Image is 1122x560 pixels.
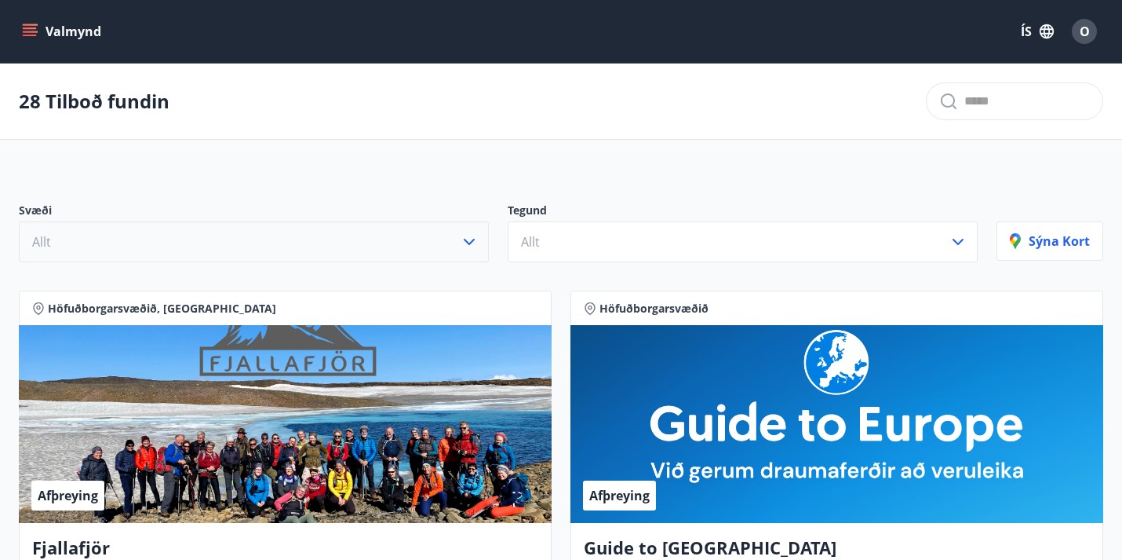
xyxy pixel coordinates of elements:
[1066,13,1103,50] button: O
[38,487,98,504] span: Afþreying
[1080,23,1090,40] span: O
[508,221,978,262] button: Allt
[521,233,540,251] span: Allt
[996,221,1103,261] button: Sýna kort
[508,203,978,221] p: Tegund
[48,301,276,317] span: Höfuðborgarsvæðið, [GEOGRAPHIC_DATA]
[19,17,107,46] button: menu
[19,203,489,221] p: Svæði
[589,487,650,504] span: Afþreying
[1010,232,1090,250] p: Sýna kort
[19,221,489,262] button: Allt
[599,301,709,317] span: Höfuðborgarsvæðið
[1012,17,1062,46] button: ÍS
[19,88,169,115] p: 28 Tilboð fundin
[32,233,51,251] span: Allt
